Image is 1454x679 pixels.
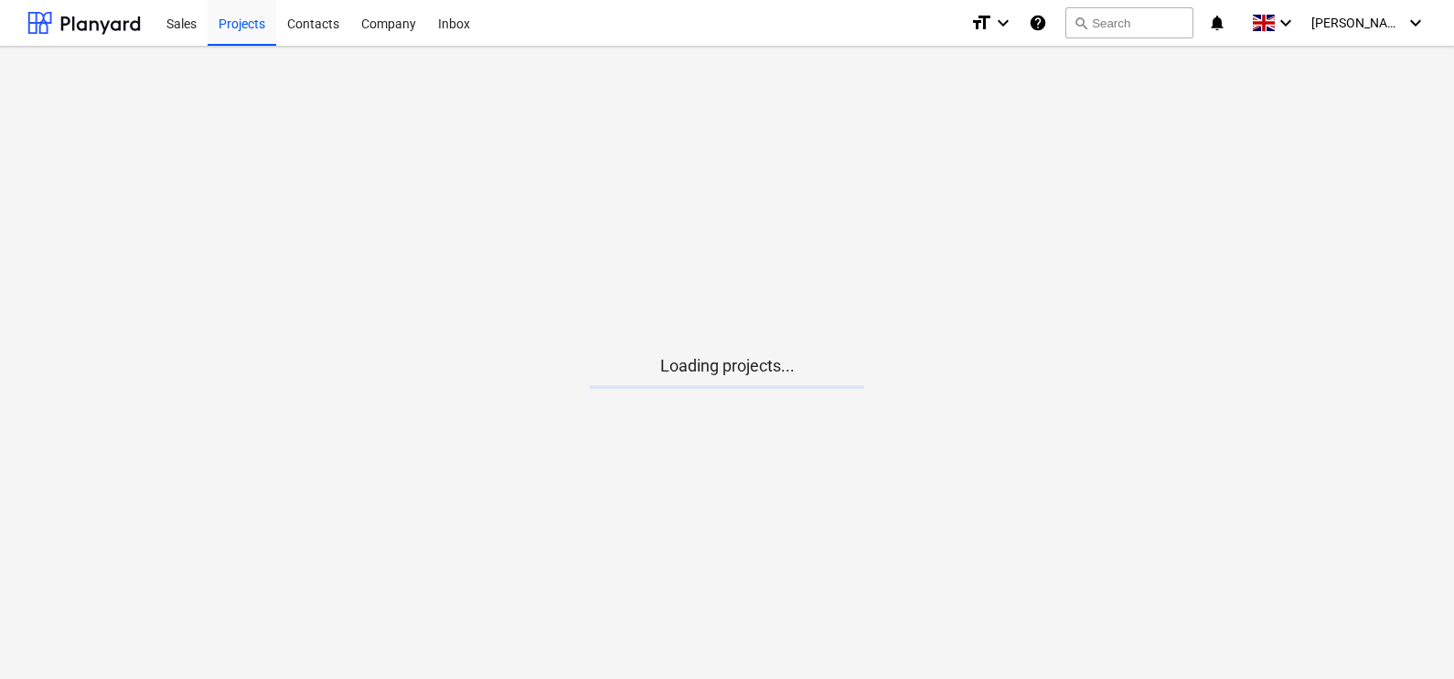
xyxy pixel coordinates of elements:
i: keyboard_arrow_down [1275,12,1297,34]
i: Knowledge base [1029,12,1047,34]
span: search [1074,16,1088,30]
i: keyboard_arrow_down [992,12,1014,34]
span: [PERSON_NAME] [1311,16,1403,30]
button: Search [1065,7,1193,38]
p: Loading projects... [590,355,864,377]
i: notifications [1208,12,1226,34]
i: format_size [970,12,992,34]
i: keyboard_arrow_down [1405,12,1427,34]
